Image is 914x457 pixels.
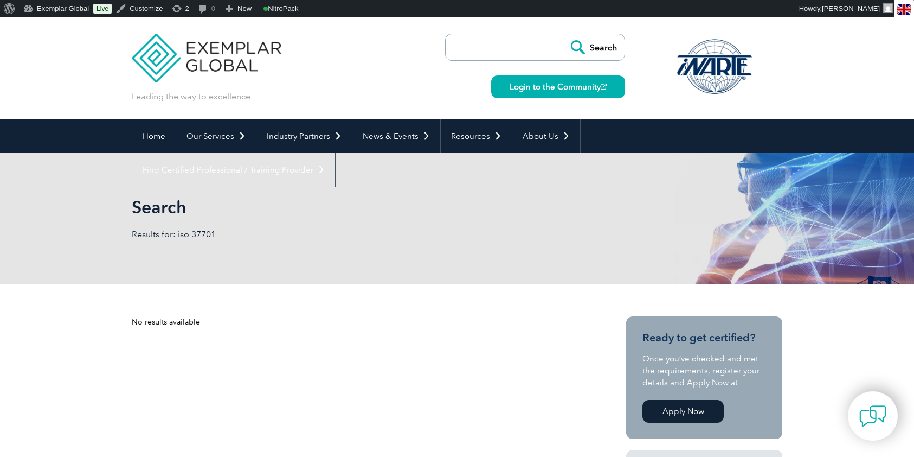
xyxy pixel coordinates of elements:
[642,331,766,345] h3: Ready to get certified?
[897,4,911,15] img: en
[859,403,886,430] img: contact-chat.png
[256,119,352,153] a: Industry Partners
[512,119,580,153] a: About Us
[352,119,440,153] a: News & Events
[176,119,256,153] a: Our Services
[642,353,766,389] p: Once you’ve checked and met the requirements, register your details and Apply Now at
[441,119,512,153] a: Resources
[565,34,625,60] input: Search
[822,4,880,12] span: [PERSON_NAME]
[132,228,457,240] p: Results for: iso 37701
[132,153,335,187] a: Find Certified Professional / Training Provider
[132,196,548,218] h1: Search
[601,84,607,90] img: open_square.png
[132,91,250,103] p: Leading the way to excellence
[491,75,625,98] a: Login to the Community
[642,400,724,423] a: Apply Now
[132,17,281,82] img: Exemplar Global
[132,119,176,153] a: Home
[93,4,112,14] a: Live
[132,316,587,328] div: No results available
